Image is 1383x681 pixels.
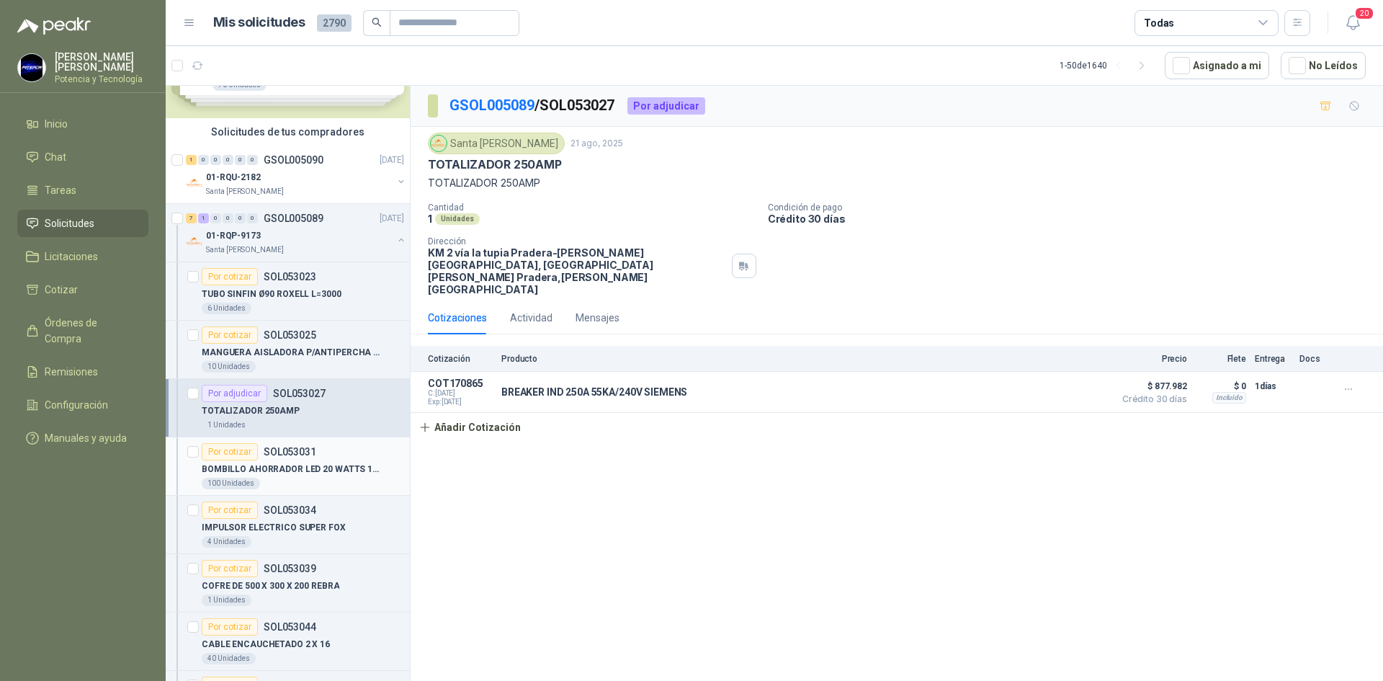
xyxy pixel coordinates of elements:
[186,213,197,223] div: 7
[17,110,148,138] a: Inicio
[202,404,300,418] p: TOTALIZADOR 250AMP
[202,443,258,460] div: Por cotizar
[264,447,316,457] p: SOL053031
[428,378,493,389] p: COT170865
[202,346,381,360] p: MANGUERA AISLADORA P/ANTIPERCHA X ROLLOS
[198,155,209,165] div: 0
[428,133,565,154] div: Santa [PERSON_NAME]
[202,521,346,535] p: IMPULSOR ELECTRICO SUPER FOX
[1340,10,1366,36] button: 20
[17,143,148,171] a: Chat
[202,385,267,402] div: Por adjudicar
[1255,354,1291,364] p: Entrega
[202,595,251,606] div: 1 Unidades
[1115,378,1187,395] span: $ 877.982
[206,229,261,243] p: 01-RQP-9173
[45,149,66,165] span: Chat
[1354,6,1374,20] span: 20
[202,361,256,373] div: 10 Unidades
[166,554,410,613] a: Por cotizarSOL053039COFRE DE 500 X 300 X 200 REBRA1 Unidades
[264,330,316,340] p: SOL053025
[428,175,1366,191] p: TOTALIZADOR 250AMP
[17,309,148,352] a: Órdenes de Compra
[1196,354,1246,364] p: Flete
[1060,54,1153,77] div: 1 - 50 de 1640
[166,437,410,496] a: Por cotizarSOL053031BOMBILLO AHORRADOR LED 20 WATTS 120 VAC100 Unidades
[45,215,94,231] span: Solicitudes
[17,177,148,204] a: Tareas
[202,579,339,593] p: COFRE DE 500 X 300 X 200 REBRA
[166,379,410,437] a: Por adjudicarSOL053027TOTALIZADOR 250AMP1 Unidades
[202,618,258,636] div: Por cotizar
[449,97,534,114] a: GSOL005089
[428,213,432,225] p: 1
[428,236,726,246] p: Dirección
[186,151,407,197] a: 1 0 0 0 0 0 GSOL005090[DATE] Company Logo01-RQU-2182Santa [PERSON_NAME]
[1196,378,1246,395] p: $ 0
[411,413,529,442] button: Añadir Cotización
[380,212,404,226] p: [DATE]
[17,391,148,419] a: Configuración
[264,213,323,223] p: GSOL005089
[1115,395,1187,404] span: Crédito 30 días
[18,54,45,81] img: Company Logo
[202,463,381,476] p: BOMBILLO AHORRADOR LED 20 WATTS 120 VAC
[45,116,68,132] span: Inicio
[213,12,305,33] h1: Mis solicitudes
[45,315,135,347] span: Órdenes de Compra
[202,268,258,285] div: Por cotizar
[1115,354,1187,364] p: Precio
[202,560,258,577] div: Por cotizar
[166,613,410,671] a: Por cotizarSOL053044CABLE ENCAUCHETADO 2 X 1640 Unidades
[501,354,1106,364] p: Producto
[428,202,756,213] p: Cantidad
[264,622,316,632] p: SOL053044
[235,213,246,223] div: 0
[510,310,552,326] div: Actividad
[17,243,148,270] a: Licitaciones
[17,358,148,386] a: Remisiones
[1144,15,1174,31] div: Todas
[45,249,98,264] span: Licitaciones
[570,137,623,151] p: 21 ago, 2025
[202,326,258,344] div: Por cotizar
[210,213,221,223] div: 0
[186,174,203,192] img: Company Logo
[206,171,261,184] p: 01-RQU-2182
[55,52,148,72] p: [PERSON_NAME] [PERSON_NAME]
[576,310,619,326] div: Mensajes
[45,282,78,298] span: Cotizar
[202,638,330,651] p: CABLE ENCAUCHETADO 2 X 16
[264,272,316,282] p: SOL053023
[17,17,91,35] img: Logo peakr
[186,233,203,250] img: Company Logo
[17,424,148,452] a: Manuales y ayuda
[1299,354,1328,364] p: Docs
[223,213,233,223] div: 0
[202,502,258,519] div: Por cotizar
[166,496,410,554] a: Por cotizarSOL053034IMPULSOR ELECTRICO SUPER FOX4 Unidades
[380,153,404,167] p: [DATE]
[264,564,316,574] p: SOL053039
[166,321,410,379] a: Por cotizarSOL053025MANGUERA AISLADORA P/ANTIPERCHA X ROLLOS10 Unidades
[1255,378,1291,395] p: 1 días
[210,155,221,165] div: 0
[17,210,148,237] a: Solicitudes
[428,246,726,295] p: KM 2 vía la tupia Pradera-[PERSON_NAME][GEOGRAPHIC_DATA], [GEOGRAPHIC_DATA][PERSON_NAME] Pradera ...
[55,75,148,84] p: Potencia y Tecnología
[166,262,410,321] a: Por cotizarSOL053023TUBO SINFIN Ø90 ROXELL L=30006 Unidades
[202,303,251,314] div: 6 Unidades
[17,276,148,303] a: Cotizar
[202,653,256,664] div: 40 Unidades
[1281,52,1366,79] button: No Leídos
[317,14,352,32] span: 2790
[45,182,76,198] span: Tareas
[768,202,1377,213] p: Condición de pago
[247,213,258,223] div: 0
[206,186,284,197] p: Santa [PERSON_NAME]
[206,244,284,256] p: Santa [PERSON_NAME]
[202,536,251,548] div: 4 Unidades
[247,155,258,165] div: 0
[45,430,127,446] span: Manuales y ayuda
[235,155,246,165] div: 0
